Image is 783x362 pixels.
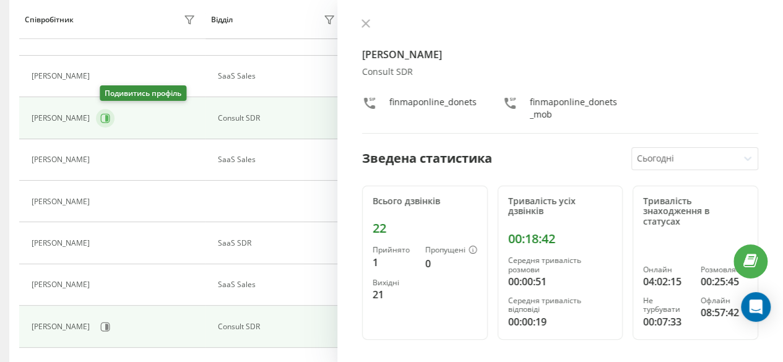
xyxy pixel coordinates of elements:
[373,196,477,207] div: Всього дзвінків
[643,265,690,274] div: Онлайн
[32,114,93,123] div: [PERSON_NAME]
[701,265,748,274] div: Розмовляє
[218,72,339,80] div: SaaS Sales
[218,114,339,123] div: Consult SDR
[508,296,613,314] div: Середня тривалість відповіді
[373,287,415,302] div: 21
[32,197,93,206] div: [PERSON_NAME]
[425,246,477,256] div: Пропущені
[32,72,93,80] div: [PERSON_NAME]
[211,15,233,24] div: Відділ
[25,15,74,24] div: Співробітник
[643,274,690,289] div: 04:02:15
[32,155,93,164] div: [PERSON_NAME]
[701,274,748,289] div: 00:25:45
[508,196,613,217] div: Тривалість усіх дзвінків
[643,196,748,227] div: Тривалість знаходження в статусах
[373,255,415,270] div: 1
[530,96,618,121] div: finmaponline_donets_mob
[701,305,748,320] div: 08:57:42
[32,239,93,248] div: [PERSON_NAME]
[218,322,339,331] div: Consult SDR
[218,280,339,289] div: SaaS Sales
[32,30,93,39] div: [PERSON_NAME]
[508,274,613,289] div: 00:00:51
[643,314,690,329] div: 00:07:33
[425,256,477,271] div: 0
[362,67,758,77] div: Consult SDR
[32,322,93,331] div: [PERSON_NAME]
[508,314,613,329] div: 00:00:19
[218,155,339,164] div: SaaS Sales
[218,30,339,39] div: SaaS Sales
[741,292,771,322] div: Open Intercom Messenger
[389,96,477,121] div: finmaponline_donets
[362,149,492,168] div: Зведена статистика
[373,221,477,236] div: 22
[508,231,613,246] div: 00:18:42
[373,278,415,287] div: Вихідні
[362,47,758,62] h4: [PERSON_NAME]
[701,296,748,305] div: Офлайн
[643,296,690,314] div: Не турбувати
[32,280,93,289] div: [PERSON_NAME]
[373,246,415,254] div: Прийнято
[100,85,186,101] div: Подивитись профіль
[508,256,613,274] div: Середня тривалість розмови
[218,239,339,248] div: SaaS SDR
